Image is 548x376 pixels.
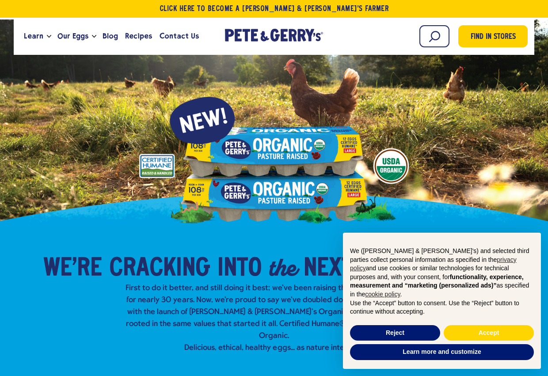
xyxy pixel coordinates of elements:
[350,325,440,341] button: Reject
[99,24,122,48] a: Blog
[304,256,353,282] span: Next
[419,25,449,47] input: Search
[122,282,426,354] p: First to do it better, and still doing it best; we've been raising the bar for egg-cellence for n...
[43,256,102,282] span: We’re
[365,291,400,298] a: cookie policy
[92,35,96,38] button: Open the dropdown menu for Our Eggs
[350,344,534,360] button: Learn more and customize
[103,31,118,42] span: Blog
[471,31,516,43] span: Find in Stores
[458,25,528,47] a: Find in Stores
[444,325,534,341] button: Accept
[156,24,202,48] a: Contact Us
[336,226,548,376] div: Notice
[109,256,210,282] span: Cracking
[57,31,88,42] span: Our Eggs
[24,31,43,42] span: Learn
[20,24,47,48] a: Learn
[54,24,92,48] a: Our Eggs
[47,35,51,38] button: Open the dropdown menu for Learn
[269,251,297,283] em: the
[350,247,534,299] p: We ([PERSON_NAME] & [PERSON_NAME]'s) and selected third parties collect personal information as s...
[122,24,156,48] a: Recipes
[217,256,262,282] span: into
[160,31,199,42] span: Contact Us
[350,299,534,316] p: Use the “Accept” button to consent. Use the “Reject” button to continue without accepting.
[125,31,152,42] span: Recipes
